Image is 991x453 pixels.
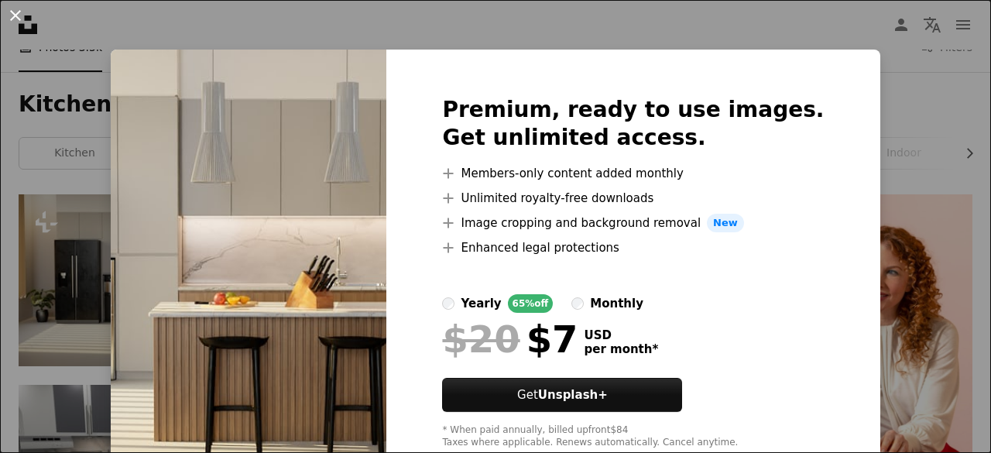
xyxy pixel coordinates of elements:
[584,328,658,342] span: USD
[538,388,608,402] strong: Unsplash+
[442,189,824,208] li: Unlimited royalty-free downloads
[461,294,501,313] div: yearly
[442,164,824,183] li: Members-only content added monthly
[584,342,658,356] span: per month *
[442,96,824,152] h2: Premium, ready to use images. Get unlimited access.
[442,319,578,359] div: $7
[442,297,454,310] input: yearly65%off
[590,294,643,313] div: monthly
[442,378,682,412] button: GetUnsplash+
[508,294,554,313] div: 65% off
[442,239,824,257] li: Enhanced legal protections
[442,319,520,359] span: $20
[442,424,824,449] div: * When paid annually, billed upfront $84 Taxes where applicable. Renews automatically. Cancel any...
[571,297,584,310] input: monthly
[707,214,744,232] span: New
[442,214,824,232] li: Image cropping and background removal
